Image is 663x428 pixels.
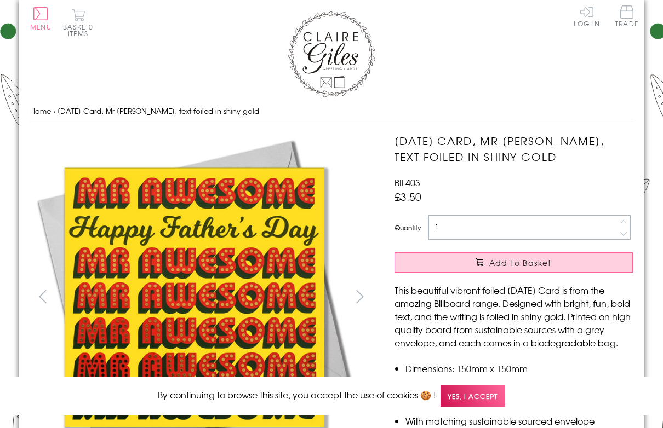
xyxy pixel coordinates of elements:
[395,252,633,273] button: Add to Basket
[615,5,638,27] span: Trade
[574,5,600,27] a: Log In
[30,22,52,32] span: Menu
[395,223,421,233] label: Quantity
[30,106,51,116] a: Home
[395,133,633,165] h1: [DATE] Card, Mr [PERSON_NAME], text foiled in shiny gold
[68,22,93,38] span: 0 items
[615,5,638,29] a: Trade
[395,176,420,189] span: BIL403
[30,284,55,309] button: prev
[395,284,633,349] p: This beautiful vibrant foiled [DATE] Card is from the amazing Billboard range. Designed with brig...
[288,11,375,97] img: Claire Giles Greetings Cards
[405,414,633,427] li: With matching sustainable sourced envelope
[405,375,633,388] li: Blank inside for your own message
[58,106,259,116] span: [DATE] Card, Mr [PERSON_NAME], text foiled in shiny gold
[30,100,633,123] nav: breadcrumbs
[405,362,633,375] li: Dimensions: 150mm x 150mm
[489,257,552,268] span: Add to Basket
[53,106,55,116] span: ›
[441,385,505,407] span: Yes, I accept
[30,7,52,30] button: Menu
[348,284,373,309] button: next
[63,9,93,37] button: Basket0 items
[395,189,421,204] span: £3.50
